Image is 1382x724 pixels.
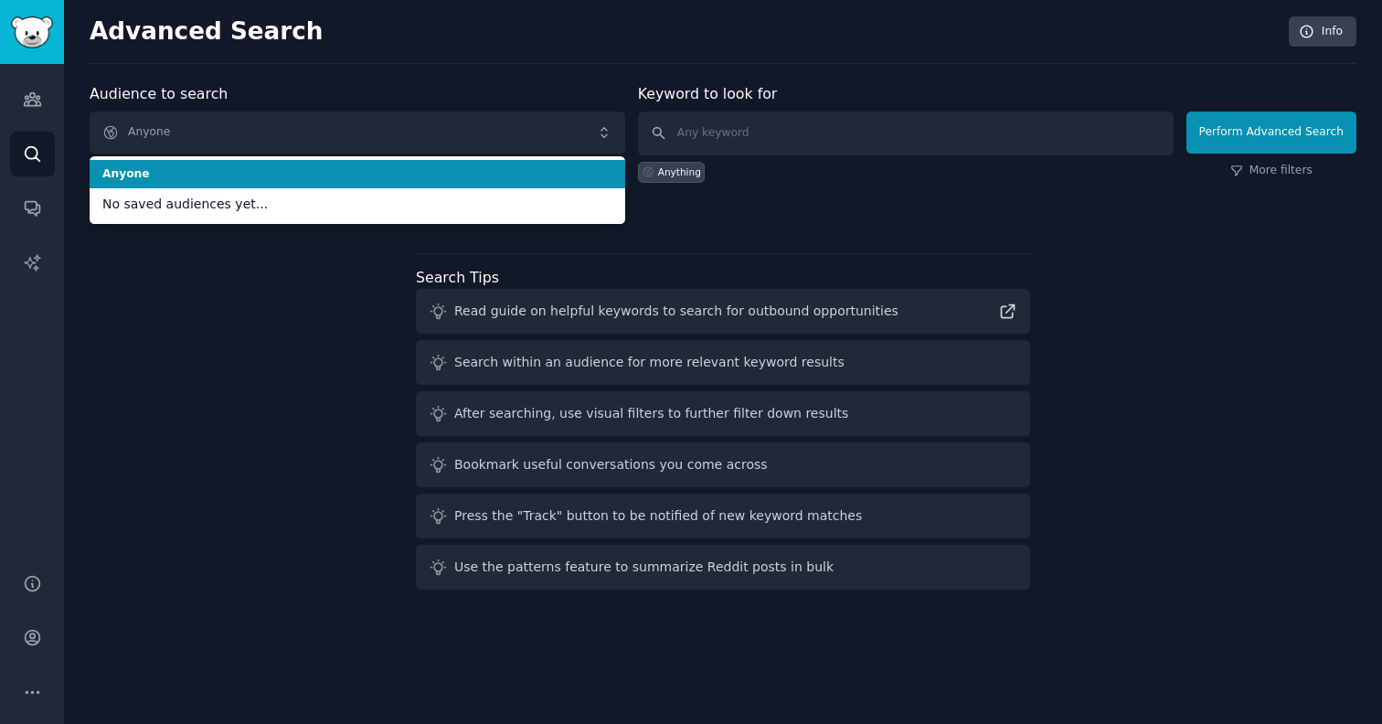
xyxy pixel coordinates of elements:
input: Any keyword [638,112,1174,155]
div: Anything [658,165,701,178]
button: Anyone [90,112,625,154]
div: Use the patterns feature to summarize Reddit posts in bulk [454,558,834,577]
span: No saved audiences yet... [102,195,612,214]
span: Anyone [102,166,612,183]
button: Perform Advanced Search [1186,112,1356,154]
div: Press the "Track" button to be notified of new keyword matches [454,506,862,526]
a: More filters [1230,163,1313,179]
img: GummySearch logo [11,16,53,48]
div: Bookmark useful conversations you come across [454,455,768,474]
label: Search Tips [416,269,499,286]
label: Keyword to look for [638,85,778,102]
div: Read guide on helpful keywords to search for outbound opportunities [454,302,898,321]
div: Search within an audience for more relevant keyword results [454,353,845,372]
h2: Advanced Search [90,17,1279,47]
div: After searching, use visual filters to further filter down results [454,404,848,423]
a: Info [1289,16,1356,48]
label: Audience to search [90,85,228,102]
ul: Anyone [90,156,625,224]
